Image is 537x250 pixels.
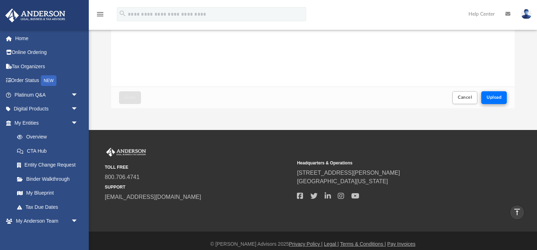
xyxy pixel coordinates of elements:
[96,13,104,18] a: menu
[5,214,85,228] a: My Anderson Teamarrow_drop_down
[105,164,292,170] small: TOLL FREE
[119,10,126,17] i: search
[297,178,388,184] a: [GEOGRAPHIC_DATA][US_STATE]
[387,241,415,247] a: Pay Invoices
[105,184,292,190] small: SUPPORT
[481,91,507,104] button: Upload
[452,91,477,104] button: Cancel
[5,45,89,60] a: Online Ordering
[5,59,89,74] a: Tax Organizers
[71,88,85,102] span: arrow_drop_down
[5,74,89,88] a: Order StatusNEW
[105,174,140,180] a: 800.706.4741
[487,95,501,99] span: Upload
[96,10,104,18] i: menu
[10,200,89,214] a: Tax Due Dates
[105,148,147,157] img: Anderson Advisors Platinum Portal
[10,158,89,172] a: Entity Change Request
[297,160,484,166] small: Headquarters & Operations
[41,75,56,86] div: NEW
[324,241,339,247] a: Legal |
[10,172,89,186] a: Binder Walkthrough
[521,9,532,19] img: User Pic
[5,31,89,45] a: Home
[297,170,400,176] a: [STREET_ADDRESS][PERSON_NAME]
[71,102,85,116] span: arrow_drop_down
[3,9,67,22] img: Anderson Advisors Platinum Portal
[340,241,386,247] a: Terms & Conditions |
[10,186,85,200] a: My Blueprint
[119,91,141,104] button: Close
[289,241,323,247] a: Privacy Policy |
[124,95,136,99] span: Close
[89,240,537,248] div: © [PERSON_NAME] Advisors 2025
[513,208,521,216] i: vertical_align_top
[458,95,472,99] span: Cancel
[10,144,89,158] a: CTA Hub
[71,214,85,229] span: arrow_drop_down
[71,116,85,130] span: arrow_drop_down
[5,88,89,102] a: Platinum Q&Aarrow_drop_down
[105,194,201,200] a: [EMAIL_ADDRESS][DOMAIN_NAME]
[10,130,89,144] a: Overview
[5,102,89,116] a: Digital Productsarrow_drop_down
[510,205,525,220] a: vertical_align_top
[5,116,89,130] a: My Entitiesarrow_drop_down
